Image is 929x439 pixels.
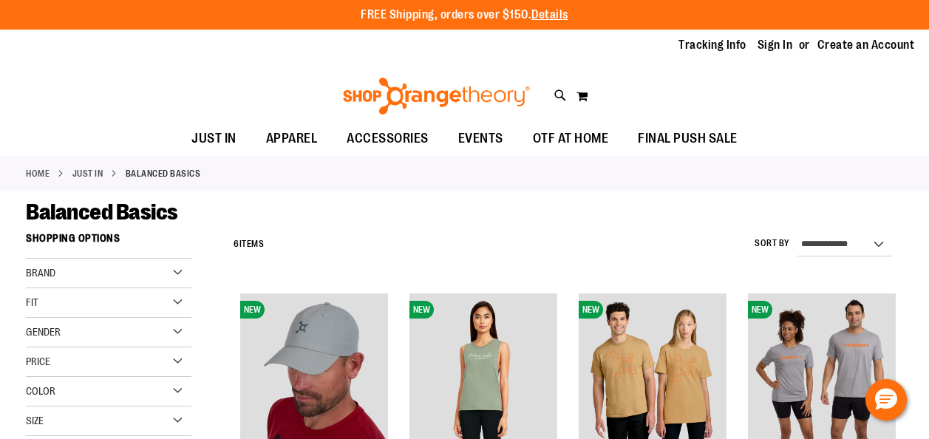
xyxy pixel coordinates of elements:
span: Brand [26,267,55,279]
a: APPAREL [251,122,333,156]
span: OTF AT HOME [533,122,609,155]
a: ACCESSORIES [332,122,443,156]
span: NEW [748,301,772,319]
label: Sort By [755,237,790,250]
span: Gender [26,326,61,338]
span: NEW [240,301,265,319]
strong: Balanced Basics [126,167,201,180]
span: APPAREL [266,122,318,155]
span: Color [26,385,55,397]
p: FREE Shipping, orders over $150. [361,7,568,24]
span: 6 [234,239,239,249]
span: ACCESSORIES [347,122,429,155]
strong: Shopping Options [26,225,191,259]
a: Sign In [758,37,793,53]
span: NEW [409,301,434,319]
a: Tracking Info [678,37,746,53]
span: Size [26,415,44,426]
a: FINAL PUSH SALE [623,122,752,156]
span: Price [26,355,50,367]
a: JUST IN [177,122,251,155]
span: EVENTS [458,122,503,155]
a: OTF AT HOME [518,122,624,156]
span: JUST IN [191,122,236,155]
img: Shop Orangetheory [341,78,532,115]
span: Fit [26,296,38,308]
a: Home [26,167,50,180]
h2: Items [234,233,264,256]
a: Details [531,8,568,21]
button: Hello, have a question? Let’s chat. [865,379,907,421]
a: JUST IN [72,167,103,180]
span: Balanced Basics [26,200,178,225]
a: EVENTS [443,122,518,156]
a: Create an Account [817,37,915,53]
span: FINAL PUSH SALE [638,122,738,155]
span: NEW [579,301,603,319]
